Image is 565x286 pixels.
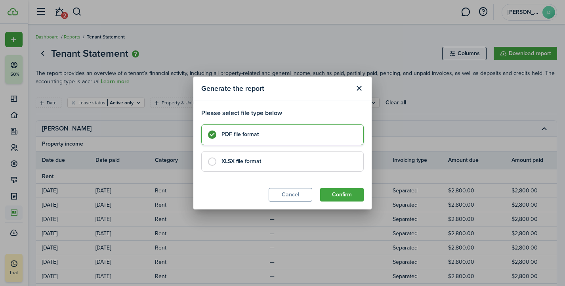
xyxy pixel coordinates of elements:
p: Please select file type below [201,108,364,118]
button: Close modal [352,82,366,95]
button: Cancel [269,188,312,202]
button: Confirm [320,188,364,202]
control-radio-card-title: PDF file format [221,131,355,138]
control-radio-card-title: XLSX file format [221,157,355,165]
modal-title: Generate the report [201,81,350,96]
